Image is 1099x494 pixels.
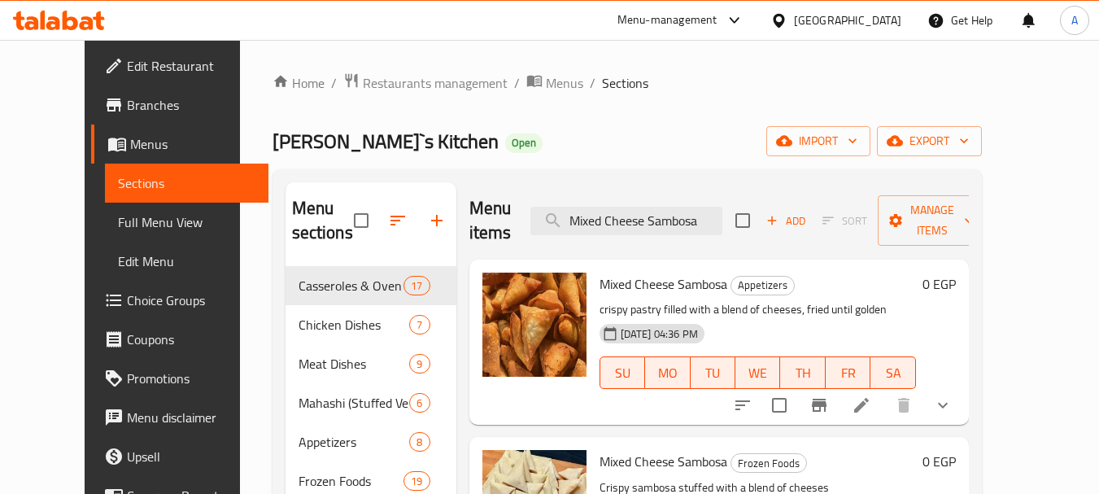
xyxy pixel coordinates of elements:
button: MO [645,356,690,389]
div: items [409,354,430,374]
span: Add [764,212,808,230]
a: Menus [526,72,583,94]
a: Upsell [91,437,268,476]
div: Open [505,133,543,153]
input: search [530,207,722,235]
span: Frozen Foods [731,454,806,473]
button: import [766,126,870,156]
div: Meat Dishes9 [286,344,456,383]
span: Sort sections [378,201,417,240]
span: Restaurants management [363,73,508,93]
span: SU [607,361,639,385]
button: show more [923,386,962,425]
span: Open [505,136,543,150]
span: Mixed Cheese Sambosa [600,272,727,296]
div: Chicken Dishes [299,315,410,334]
span: 17 [404,278,429,294]
span: Sections [602,73,648,93]
span: Select to update [762,388,796,422]
span: Meat Dishes [299,354,410,374]
button: SA [870,356,915,389]
span: Sections [118,173,255,193]
div: Appetizers [730,276,795,295]
img: Mixed Cheese Sambosa [482,273,587,377]
a: Full Menu View [105,203,268,242]
span: SA [877,361,909,385]
span: Appetizers [299,432,410,452]
span: Menu disclaimer [127,408,255,427]
span: TH [787,361,818,385]
span: Branches [127,95,255,115]
h2: Menu sections [292,196,354,245]
span: Appetizers [731,276,794,295]
button: Add section [417,201,456,240]
button: TU [691,356,735,389]
span: [DATE] 04:36 PM [614,326,704,342]
span: import [779,131,857,151]
span: Menus [546,73,583,93]
button: Add [760,208,812,234]
h2: Menu items [469,196,512,245]
a: Promotions [91,359,268,398]
button: export [877,126,982,156]
button: WE [735,356,780,389]
span: 8 [410,435,429,450]
a: Edit menu item [852,396,871,415]
a: Sections [105,164,268,203]
span: Mixed Cheese Sambosa [600,449,727,474]
button: SU [600,356,645,389]
a: Edit Restaurant [91,46,268,85]
span: Manage items [891,200,974,241]
svg: Show Choices [933,396,953,415]
nav: breadcrumb [273,72,982,94]
span: Menus [130,134,255,154]
button: Branch-specific-item [800,386,839,425]
span: 19 [404,474,429,489]
span: Choice Groups [127,291,255,310]
h6: 0 EGP [922,273,956,295]
div: items [403,276,430,295]
li: / [514,73,520,93]
span: Add item [760,208,812,234]
span: TU [697,361,729,385]
span: Frozen Foods [299,471,404,491]
a: Restaurants management [343,72,508,94]
span: Edit Restaurant [127,56,255,76]
div: Frozen Foods [730,453,807,473]
a: Home [273,73,325,93]
span: FR [832,361,864,385]
li: / [590,73,595,93]
button: sort-choices [723,386,762,425]
a: Edit Menu [105,242,268,281]
a: Menus [91,125,268,164]
span: Promotions [127,369,255,388]
span: Mahashi (Stuffed Vegetables) [299,393,410,413]
div: items [409,393,430,413]
div: Mahashi (Stuffed Vegetables)6 [286,383,456,422]
div: Appetizers8 [286,422,456,461]
span: export [890,131,969,151]
span: [PERSON_NAME]`s Kitchen [273,123,499,160]
div: Casseroles & Oven Baked Dishes17 [286,266,456,305]
button: delete [884,386,923,425]
span: MO [652,361,683,385]
div: Menu-management [617,11,717,30]
span: Upsell [127,447,255,466]
span: 7 [410,317,429,333]
div: items [409,315,430,334]
a: Coupons [91,320,268,359]
a: Branches [91,85,268,125]
button: FR [826,356,870,389]
div: items [403,471,430,491]
span: Select all sections [344,203,378,238]
button: Manage items [878,195,987,246]
span: 6 [410,396,429,411]
div: [GEOGRAPHIC_DATA] [794,11,901,29]
a: Menu disclaimer [91,398,268,437]
span: Coupons [127,330,255,349]
span: Casseroles & Oven Baked Dishes [299,276,404,295]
